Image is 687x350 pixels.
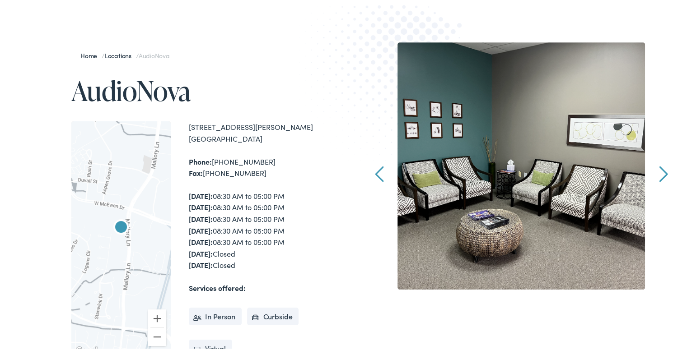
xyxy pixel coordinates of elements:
h1: AudioNova [71,74,347,104]
strong: [DATE]: [189,247,213,257]
div: [STREET_ADDRESS][PERSON_NAME] [GEOGRAPHIC_DATA] [189,120,347,143]
a: Next [659,164,668,180]
strong: [DATE]: [189,235,213,245]
div: 08:30 AM to 05:00 PM 08:30 AM to 05:00 PM 08:30 AM to 05:00 PM 08:30 AM to 05:00 PM 08:30 AM to 0... [189,189,347,269]
strong: Services offered: [189,281,246,291]
div: [PHONE_NUMBER] [PHONE_NUMBER] [189,154,347,177]
strong: [DATE]: [189,258,213,268]
a: Home [80,49,102,58]
strong: [DATE]: [189,224,213,234]
strong: Phone: [189,155,212,165]
span: / / [80,49,169,58]
strong: Fax: [189,166,203,176]
a: 1 [472,295,499,322]
a: 3 [544,295,571,322]
a: Locations [105,49,136,58]
span: AudioNova [139,49,169,58]
li: In Person [189,306,242,324]
button: Zoom in [148,308,166,326]
li: Curbside [247,306,299,324]
button: Zoom out [148,326,166,344]
a: 2 [508,295,535,322]
a: Prev [375,164,384,180]
strong: [DATE]: [189,200,213,210]
strong: [DATE]: [189,189,213,199]
div: AudioNova [110,216,132,237]
strong: [DATE]: [189,212,213,222]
